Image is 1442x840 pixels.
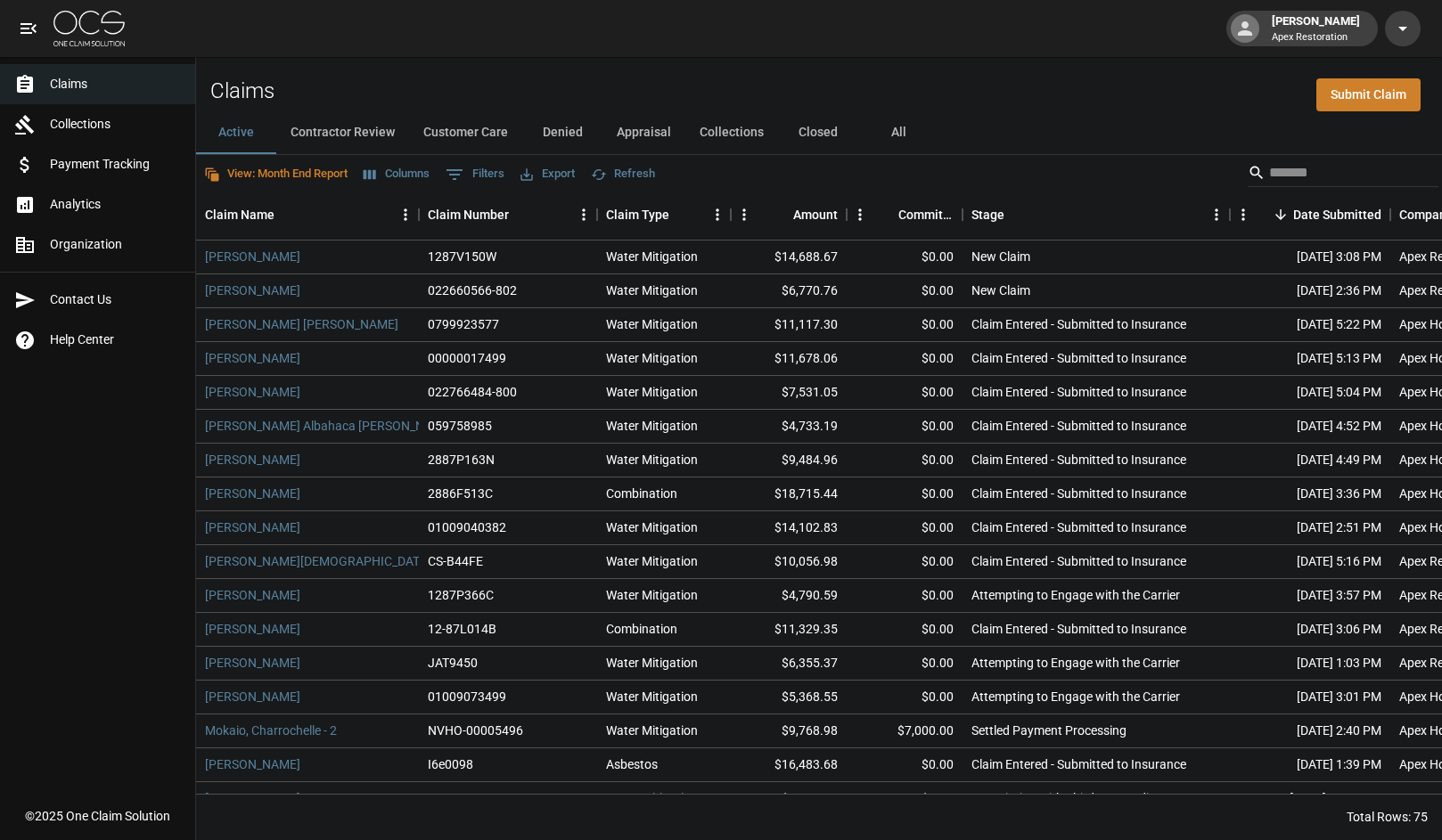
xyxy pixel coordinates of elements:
div: Water Mitigation [606,552,698,570]
button: Sort [1268,202,1293,227]
a: [PERSON_NAME] [205,383,300,401]
div: $18,715.44 [731,477,847,511]
button: Sort [669,202,694,227]
div: Water Mitigation [606,451,698,469]
div: Claim Name [205,190,274,240]
div: $0.00 [847,613,963,647]
button: Show filters [441,160,509,189]
div: [DATE] 1:03 PM [1230,647,1390,681]
div: 01009073499 [428,688,506,705]
button: Menu [570,201,597,228]
button: Menu [731,201,758,228]
div: Claim Name [196,190,419,240]
div: Water Mitigation [606,654,698,672]
div: [DATE] 5:22 PM [1230,308,1390,342]
button: open drawer [11,11,46,46]
div: $0.00 [847,782,963,816]
div: Claim Entered - Submitted to Insurance [971,620,1186,638]
div: Claim Entered - Submitted to Insurance [971,315,1186,333]
div: $6,355.37 [731,647,847,681]
span: Analytics [50,195,181,214]
div: Date Submitted [1293,190,1381,240]
span: Contact Us [50,290,181,309]
div: Amount [731,190,847,240]
div: [DATE] 4:49 PM [1230,444,1390,477]
div: Attempting to Engage with the Carrier [971,654,1180,672]
div: 2887P163N [428,451,495,469]
div: Water Mitigation [606,248,698,265]
button: Active [196,111,276,154]
div: Claim Type [606,190,669,240]
div: 0799923577 [428,315,499,333]
div: 01009061738 [428,789,506,807]
div: $0.00 [847,511,963,545]
div: [DATE] 3:57 PM [1230,579,1390,613]
div: $10,056.98 [731,545,847,579]
button: Sort [274,202,299,227]
div: NVHO-00005496 [428,722,523,739]
button: Menu [392,201,419,228]
button: Menu [847,201,873,228]
a: [PERSON_NAME][DEMOGRAPHIC_DATA] [205,552,430,570]
div: $7,531.05 [731,376,847,410]
a: [PERSON_NAME] [205,688,300,705]
div: $0.00 [847,748,963,782]
div: Committed Amount [847,190,963,240]
div: $0.00 [847,444,963,477]
div: $0.00 [847,647,963,681]
div: 12-87L014B [428,620,496,638]
a: Mokaio, Charrochelle - 2 [205,722,337,739]
div: $14,102.83 [731,511,847,545]
div: [PERSON_NAME] [1265,12,1367,45]
div: $11,678.06 [731,342,847,376]
a: [PERSON_NAME] [205,281,300,299]
div: Claim Entered - Submitted to Insurance [971,451,1186,469]
div: $0.00 [847,241,963,274]
div: Claim Entered - Submitted to Insurance [971,518,1186,536]
div: Attempting to Engage with the Carrier [971,688,1180,705]
button: Customer Care [409,111,522,154]
div: $5,368.55 [731,681,847,714]
div: Water Mitigation [606,688,698,705]
button: Refresh [586,160,660,188]
a: [PERSON_NAME] [205,755,300,773]
button: Collections [685,111,778,154]
div: $6,770.76 [731,274,847,308]
div: [DATE] 3:01 PM [1230,681,1390,714]
div: Claim Entered - Submitted to Insurance [971,349,1186,367]
div: $9,768.98 [731,714,847,748]
button: Export [516,160,579,188]
div: Claim Entered - Submitted to Insurance [971,383,1186,401]
a: [PERSON_NAME] [205,518,300,536]
div: [DATE] 1:39 PM [1230,748,1390,782]
div: $0.00 [847,545,963,579]
button: Menu [1230,201,1257,228]
div: $11,329.35 [731,613,847,647]
a: [PERSON_NAME] [205,485,300,502]
div: Combination [606,620,677,638]
span: Collections [50,115,181,134]
div: $0.00 [847,681,963,714]
div: Asbestos [606,755,658,773]
a: [PERSON_NAME] [205,620,300,638]
div: 1287P366C [428,586,494,604]
div: 022766484-800 [428,383,517,401]
div: $0.00 [847,308,963,342]
button: Denied [522,111,602,154]
div: Water Mitigation [606,349,698,367]
div: 059758985 [428,417,492,435]
button: Appraisal [602,111,685,154]
div: 1287V150W [428,248,496,265]
div: [DATE] 11:28 AM [1230,782,1390,816]
div: [DATE] 5:04 PM [1230,376,1390,410]
div: [DATE] 2:36 PM [1230,274,1390,308]
div: $0.00 [847,274,963,308]
div: $16,483.68 [731,748,847,782]
div: Settled Payment Processing [971,722,1127,739]
div: [DATE] 5:16 PM [1230,545,1390,579]
div: [DATE] 3:06 PM [1230,613,1390,647]
button: Closed [778,111,858,154]
p: Apex Restoration [1272,30,1360,45]
div: Claim Entered - Submitted to Insurance [971,485,1186,502]
h2: Claims [210,78,274,104]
